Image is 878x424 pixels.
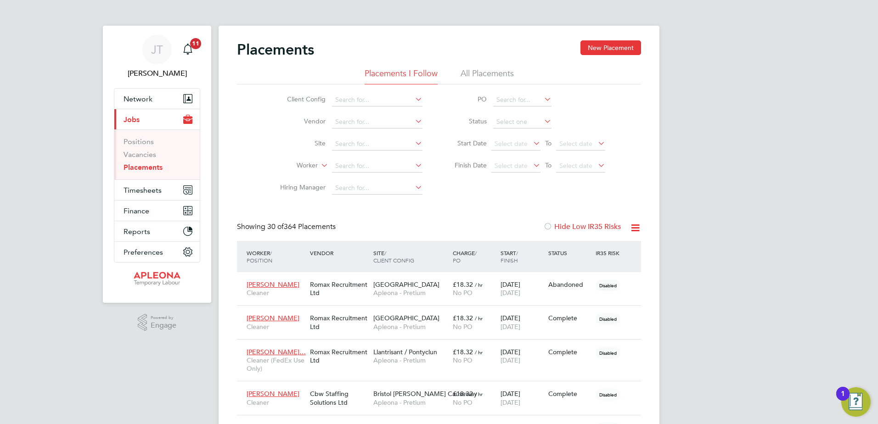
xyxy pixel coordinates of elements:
[247,280,299,289] span: [PERSON_NAME]
[543,222,621,231] label: Hide Low IR35 Risks
[247,356,305,373] span: Cleaner (FedEx Use Only)
[453,280,473,289] span: £18.32
[546,245,594,261] div: Status
[244,309,641,317] a: [PERSON_NAME]CleanerRomax Recruitment Ltd[GEOGRAPHIC_DATA]Apleona - Pretium£18.32 / hrNo PO[DATE]...
[124,95,152,103] span: Network
[501,249,518,264] span: / Finish
[453,390,473,398] span: £18.32
[247,398,305,407] span: Cleaner
[265,161,318,170] label: Worker
[308,276,371,301] div: Romax Recruitment Ltd
[332,182,422,195] input: Search for...
[373,314,439,322] span: [GEOGRAPHIC_DATA]
[373,323,448,331] span: Apleona - Pretium
[493,116,552,128] input: Select one
[596,389,620,401] span: Disabled
[267,222,336,231] span: 364 Placements
[244,245,308,268] div: Worker
[548,280,591,289] div: Abandoned
[365,68,438,84] li: Placements I Follow
[190,38,201,49] span: 11
[124,186,162,195] span: Timesheets
[498,385,546,411] div: [DATE]
[501,398,520,407] span: [DATE]
[124,163,163,172] a: Placements
[247,323,305,331] span: Cleaner
[151,314,176,322] span: Powered by
[453,323,473,331] span: No PO
[273,183,326,191] label: Hiring Manager
[501,356,520,364] span: [DATE]
[445,161,487,169] label: Finish Date
[103,26,211,303] nav: Main navigation
[453,348,473,356] span: £18.32
[308,245,371,261] div: Vendor
[548,390,591,398] div: Complete
[461,68,514,84] li: All Placements
[332,94,422,106] input: Search for...
[247,348,306,356] span: [PERSON_NAME]…
[114,35,200,79] a: JT[PERSON_NAME]
[267,222,284,231] span: 30 of
[114,129,200,179] div: Jobs
[450,245,498,268] div: Charge
[114,201,200,221] button: Finance
[114,109,200,129] button: Jobs
[114,242,200,262] button: Preferences
[134,272,180,286] img: apleona-logo-retina.png
[498,343,546,369] div: [DATE]
[244,275,641,283] a: [PERSON_NAME]CleanerRomax Recruitment Ltd[GEOGRAPHIC_DATA]Apleona - Pretium£18.32 / hrNo PO[DATE]...
[841,387,871,417] button: Open Resource Center, 1 new notification
[580,40,641,55] button: New Placement
[453,398,473,407] span: No PO
[475,315,483,322] span: / hr
[114,221,200,241] button: Reports
[371,245,450,268] div: Site
[475,391,483,397] span: / hr
[373,289,448,297] span: Apleona - Pretium
[273,139,326,147] label: Site
[124,137,154,146] a: Positions
[498,276,546,301] div: [DATE]
[124,206,149,215] span: Finance
[453,356,473,364] span: No PO
[237,40,314,59] h2: Placements
[151,322,176,329] span: Engage
[542,159,554,171] span: To
[247,390,299,398] span: [PERSON_NAME]
[237,222,338,232] div: Showing
[548,314,591,322] div: Complete
[445,117,487,125] label: Status
[244,385,641,392] a: [PERSON_NAME]CleanerCbw Staffing Solutions LtdBristol [PERSON_NAME] CausewayApleona - Pretium£18....
[559,139,592,148] span: Select date
[247,249,272,264] span: / Position
[453,289,473,297] span: No PO
[445,139,487,147] label: Start Date
[559,162,592,170] span: Select date
[179,35,197,64] a: 11
[498,309,546,335] div: [DATE]
[593,245,625,261] div: IR35 Risk
[114,68,200,79] span: Julie Tante
[138,314,177,331] a: Powered byEngage
[475,281,483,288] span: / hr
[114,180,200,200] button: Timesheets
[501,323,520,331] span: [DATE]
[114,272,200,286] a: Go to home page
[151,44,163,56] span: JT
[373,390,477,398] span: Bristol [PERSON_NAME] Causeway
[373,249,414,264] span: / Client Config
[124,115,140,124] span: Jobs
[495,162,528,170] span: Select date
[373,356,448,364] span: Apleona - Pretium
[493,94,552,106] input: Search for...
[373,280,439,289] span: [GEOGRAPHIC_DATA]
[475,349,483,356] span: / hr
[501,289,520,297] span: [DATE]
[498,245,546,268] div: Start
[273,117,326,125] label: Vendor
[124,227,150,236] span: Reports
[373,348,437,356] span: Llantrisant / Pontyclun
[247,289,305,297] span: Cleaner
[495,139,528,148] span: Select date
